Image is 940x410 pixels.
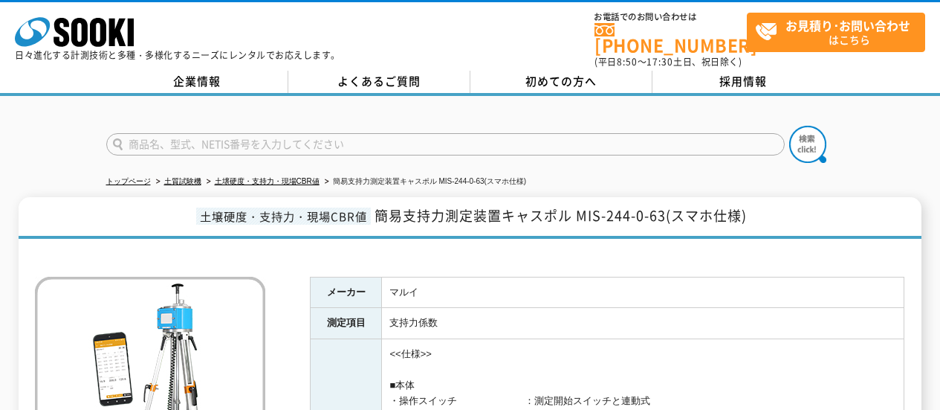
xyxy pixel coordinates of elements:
[322,174,527,190] li: 簡易支持力測定装置キャスポル MIS-244-0-63(スマホ仕様)
[164,177,201,185] a: 土質試験機
[789,126,826,163] img: btn_search.png
[311,308,382,339] th: 測定項目
[785,16,910,34] strong: お見積り･お問い合わせ
[617,55,638,68] span: 8:50
[382,277,904,308] td: マルイ
[15,51,340,60] p: 日々進化する計測技術と多種・多様化するニーズにレンタルでお応えします。
[594,55,742,68] span: (平日 ～ 土日、祝日除く)
[755,13,924,51] span: はこちら
[646,55,673,68] span: 17:30
[106,71,288,93] a: 企業情報
[652,71,834,93] a: 採用情報
[196,208,371,225] span: 土壌硬度・支持力・現場CBR値
[288,71,470,93] a: よくあるご質問
[470,71,652,93] a: 初めての方へ
[106,133,785,156] input: 商品名、型式、NETIS番号を入力してください
[594,13,747,22] span: お電話でのお問い合わせは
[525,73,597,89] span: 初めての方へ
[106,177,151,185] a: トップページ
[375,205,747,225] span: 簡易支持力測定装置キャスポル MIS-244-0-63(スマホ仕様)
[594,23,747,54] a: [PHONE_NUMBER]
[747,13,925,52] a: お見積り･お問い合わせはこちら
[311,277,382,308] th: メーカー
[382,308,904,339] td: 支持力係数
[215,177,320,185] a: 土壌硬度・支持力・現場CBR値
